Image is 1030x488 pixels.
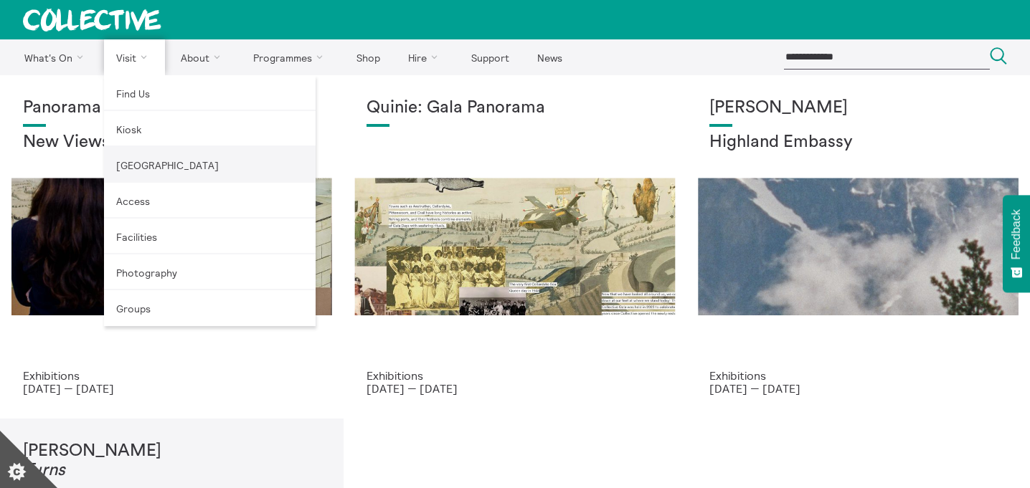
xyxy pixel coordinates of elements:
h1: [PERSON_NAME] [709,98,1007,118]
p: Exhibitions [709,369,1007,382]
a: Access [104,183,316,219]
a: News [524,39,575,75]
a: Groups [104,290,316,326]
p: [DATE] — [DATE] [709,382,1007,395]
h1: Quinie: Gala Panorama [367,98,664,118]
p: Exhibitions [23,369,321,382]
a: Shop [344,39,392,75]
h1: Panorama [23,98,321,118]
a: Photography [104,254,316,290]
a: Programmes [241,39,341,75]
a: Josie Vallely Quinie: Gala Panorama Exhibitions [DATE] — [DATE] [344,75,687,418]
h1: [PERSON_NAME] [23,441,321,481]
a: Solar wheels 17 [PERSON_NAME] Highland Embassy Exhibitions [DATE] — [DATE] [686,75,1030,418]
a: Facilities [104,219,316,254]
a: [GEOGRAPHIC_DATA] [104,147,316,183]
p: [DATE] — [DATE] [23,382,321,395]
a: Support [458,39,521,75]
button: Feedback - Show survey [1003,195,1030,292]
a: Find Us [104,75,316,111]
p: [DATE] — [DATE] [367,382,664,395]
a: Hire [396,39,456,75]
a: What's On [11,39,101,75]
a: Visit [104,39,166,75]
h2: New Views of a City [23,133,321,153]
span: Feedback [1010,209,1023,259]
a: About [168,39,238,75]
p: Exhibitions [367,369,664,382]
h2: Highland Embassy [709,133,1007,153]
a: Kiosk [104,111,316,147]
